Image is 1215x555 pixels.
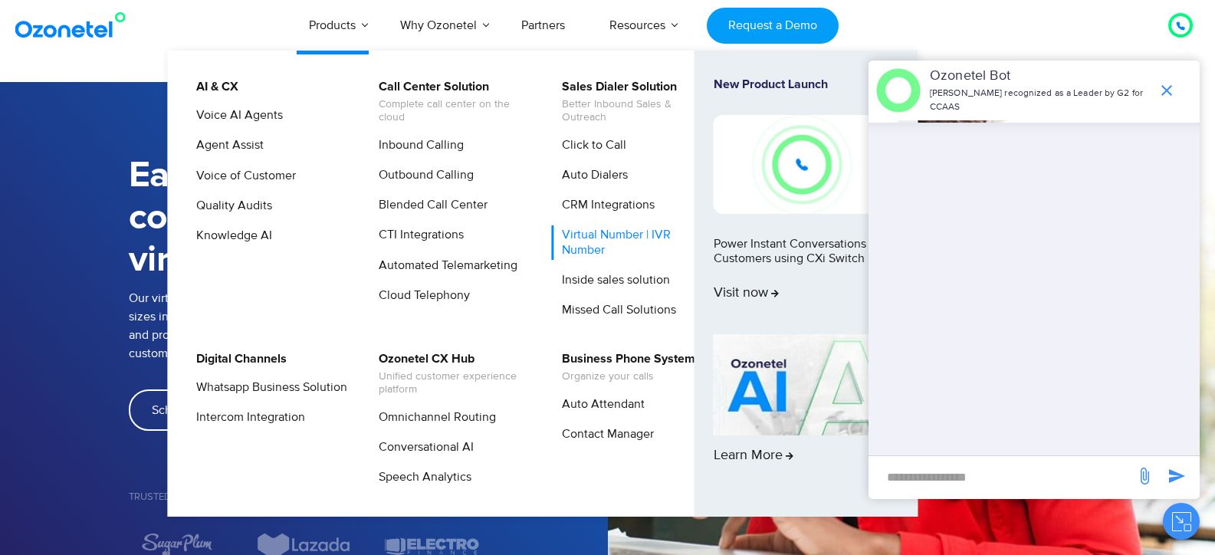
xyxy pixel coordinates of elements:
a: CRM Integrations [552,195,657,215]
a: Contact Manager [552,425,656,444]
div: new-msg-input [876,464,1128,491]
a: Outbound Calling [369,166,476,185]
a: CTI Integrations [369,225,466,245]
span: end chat or minimize [1151,75,1182,106]
a: Virtual Number | IVR Number [552,225,715,259]
a: Knowledge AI [186,226,274,245]
a: AI & CX [186,77,241,97]
a: Cloud Telephony [369,286,472,305]
a: Inside sales solution [552,271,672,290]
a: Automated Telemarketing [369,256,520,275]
a: Inbound Calling [369,136,466,155]
a: Ozonetel CX HubUnified customer experience platform [369,350,532,399]
img: header [876,68,921,113]
a: Auto Attendant [552,395,647,414]
a: Agent Assist [186,136,266,155]
h5: Trusted by 2000+ Businesses [129,492,608,502]
span: Organize your calls [562,370,695,383]
a: Voice of Customer [186,166,298,186]
button: Close chat [1163,503,1200,540]
a: Quality Audits [186,196,274,215]
a: Sales Dialer SolutionBetter Inbound Sales & Outreach [552,77,715,126]
a: Blended Call Center [369,195,490,215]
a: Omnichannel Routing [369,408,498,427]
a: Voice AI Agents [186,106,285,125]
span: Visit now [714,285,779,302]
p: Our virtual phone number with IVR solution helps businesses of all sizes in in innovative ways. T... [129,289,608,363]
img: New-Project-17.png [714,115,899,213]
a: Click to Call [552,136,629,155]
a: Schedule demo [129,389,259,431]
p: Ozonetel Bot [930,66,1150,87]
a: Call Center SolutionComplete call center on the cloud [369,77,532,126]
img: AI [714,334,899,435]
a: Learn More [714,334,899,491]
a: Speech Analytics [369,468,474,487]
a: Request a Demo [707,8,838,44]
span: Complete call center on the cloud [379,98,530,124]
a: Missed Call Solutions [552,300,678,320]
span: Better Inbound Sales & Outreach [562,98,713,124]
span: Learn More [714,448,793,465]
a: Whatsapp Business Solution [186,378,350,397]
p: [PERSON_NAME] recognized as a Leader by G2 for CCAAS [930,87,1150,114]
h1: Ease customer communications with virtual phone numbers [129,155,608,281]
a: Auto Dialers [552,166,630,185]
span: Unified customer experience platform [379,370,530,396]
span: send message [1129,461,1160,491]
span: send message [1161,461,1192,491]
a: Business Phone SystemOrganize your calls [552,350,698,386]
a: Conversational AI [369,438,476,457]
span: Schedule demo [152,404,236,416]
a: New Product LaunchPower Instant Conversations with Customers using CXi SwitchVisit now [714,77,899,328]
a: Intercom Integration [186,408,307,427]
a: Digital Channels [186,350,289,369]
